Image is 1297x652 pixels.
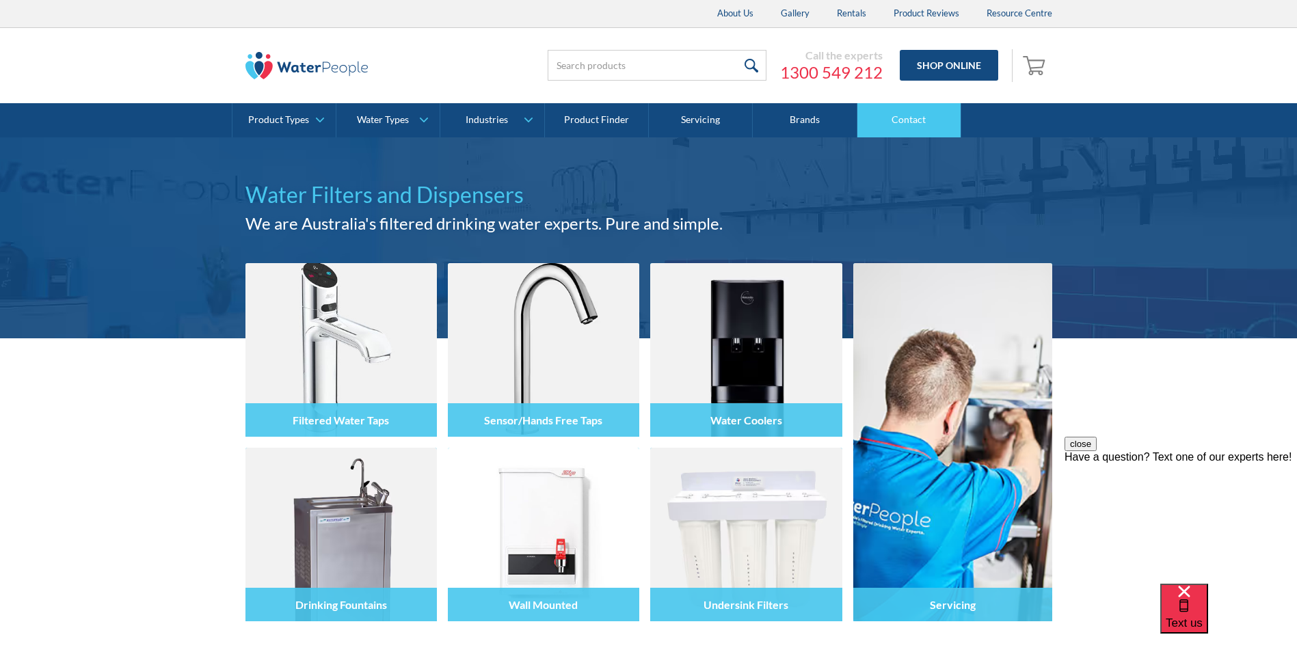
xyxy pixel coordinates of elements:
[509,598,578,611] h4: Wall Mounted
[930,598,976,611] h4: Servicing
[650,448,842,621] img: Undersink Filters
[295,598,387,611] h4: Drinking Fountains
[900,50,998,81] a: Shop Online
[857,103,961,137] a: Contact
[780,62,883,83] a: 1300 549 212
[466,114,508,126] div: Industries
[336,103,440,137] a: Water Types
[545,103,649,137] a: Product Finder
[248,114,309,126] div: Product Types
[548,50,766,81] input: Search products
[780,49,883,62] div: Call the experts
[448,448,639,621] img: Wall Mounted
[853,263,1052,621] a: Servicing
[484,413,602,426] h4: Sensor/Hands Free Taps
[1065,437,1297,601] iframe: podium webchat widget prompt
[245,52,369,79] img: The Water People
[1019,49,1052,82] a: Open empty cart
[232,103,336,137] a: Product Types
[357,114,409,126] div: Water Types
[704,598,788,611] h4: Undersink Filters
[710,413,782,426] h4: Water Coolers
[245,263,437,437] img: Filtered Water Taps
[649,103,753,137] a: Servicing
[753,103,857,137] a: Brands
[245,448,437,621] img: Drinking Fountains
[650,263,842,437] img: Water Coolers
[1023,54,1049,76] img: shopping cart
[448,263,639,437] img: Sensor/Hands Free Taps
[293,413,389,426] h4: Filtered Water Taps
[1160,584,1297,652] iframe: podium webchat widget bubble
[440,103,544,137] a: Industries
